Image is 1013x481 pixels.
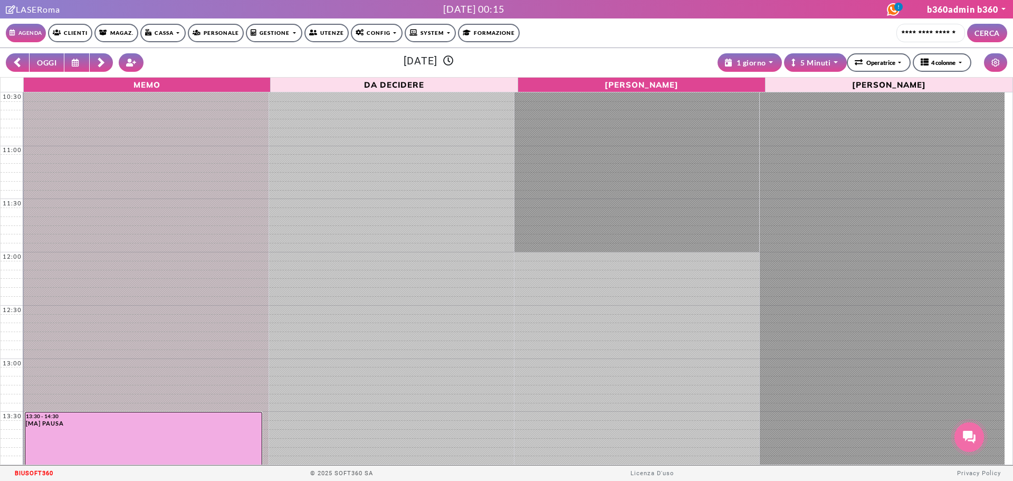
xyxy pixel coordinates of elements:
div: 13:30 [1,412,24,420]
h3: [DATE] [150,55,709,68]
a: Clienti [48,24,92,42]
input: Cerca cliente... [896,24,965,42]
a: Magaz. [94,24,138,42]
div: 5 Minuti [791,57,830,68]
div: 11:00 [1,146,24,154]
a: SYSTEM [405,24,456,42]
div: 11:30 [1,200,24,207]
div: [MA] PAUSA [26,420,261,427]
a: Clicca per andare alla pagina di firmaLASERoma [6,4,60,14]
button: Crea nuovo contatto rapido [119,53,144,72]
div: 13:00 [1,360,24,367]
a: Agenda [6,24,46,42]
div: [DATE] 00:15 [443,2,504,16]
span: [PERSON_NAME] [521,79,762,90]
div: 12:30 [1,306,24,314]
i: Clicca per andare alla pagina di firma [6,5,16,14]
a: Gestione [246,24,302,42]
a: Config [351,24,403,42]
a: Utenze [304,24,349,42]
button: CERCA [967,24,1007,42]
a: Personale [188,24,244,42]
a: Privacy Policy [957,470,1001,477]
div: 13:30 - 14:30 [26,413,261,419]
div: 12:00 [1,253,24,260]
div: 10:30 [1,93,24,100]
button: OGGI [29,53,64,72]
a: b360admin b360 [927,4,1007,14]
span: [PERSON_NAME] [768,79,1010,90]
a: Formazione [458,24,520,42]
span: Memo [26,79,268,90]
div: 1 giorno [725,57,766,68]
span: Da Decidere [273,79,515,90]
a: Licenza D'uso [630,470,674,477]
a: Cassa [140,24,186,42]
